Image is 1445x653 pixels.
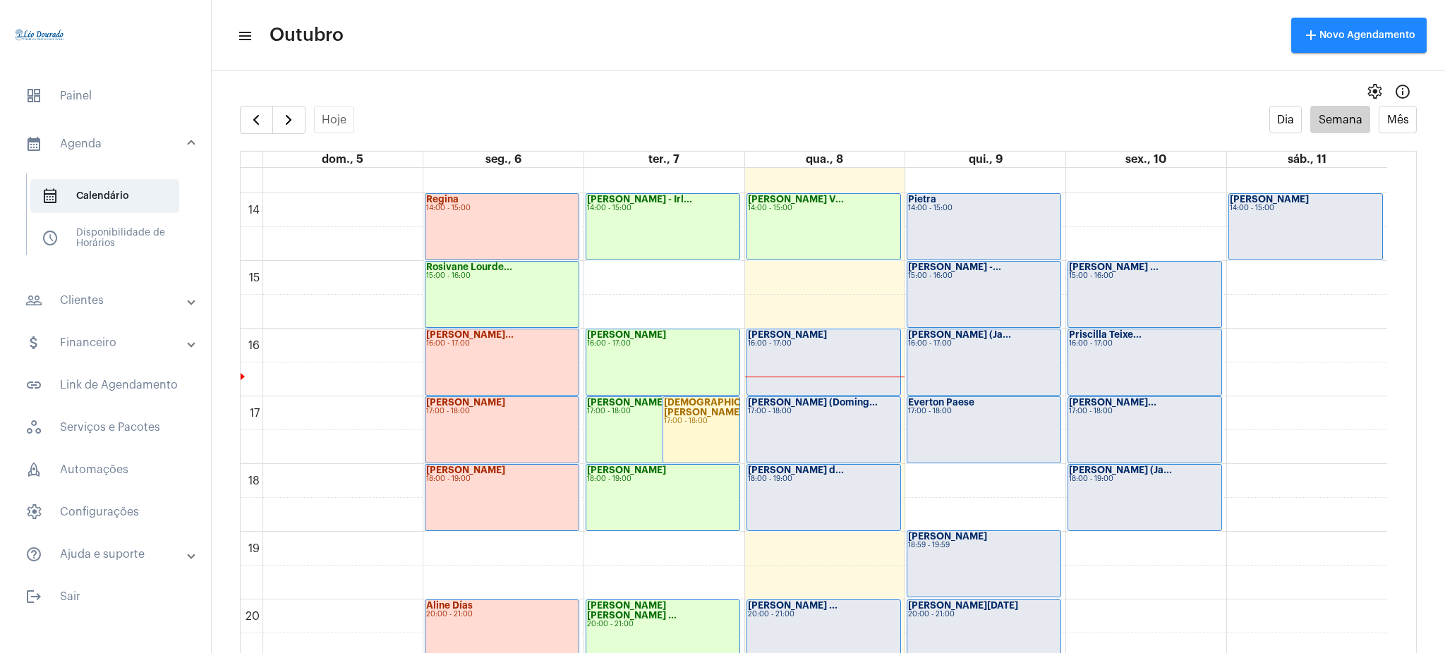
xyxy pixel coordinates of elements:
[1379,106,1417,133] button: Mês
[908,408,1060,415] div: 17:00 - 18:00
[243,610,262,623] div: 20
[1069,408,1221,415] div: 17:00 - 18:00
[314,106,355,133] button: Hoje
[1360,78,1389,106] button: settings
[8,121,211,166] mat-expansion-panel-header: sidenav iconAgenda
[25,135,42,152] mat-icon: sidenav icon
[246,542,262,555] div: 19
[748,330,827,339] strong: [PERSON_NAME]
[426,611,578,618] div: 20:00 - 21:00
[426,340,578,348] div: 16:00 - 17:00
[25,504,42,520] span: sidenav icon
[14,368,197,402] span: Link de Agendamento
[426,475,578,483] div: 18:00 - 19:00
[237,28,251,44] mat-icon: sidenav icon
[1069,262,1159,271] strong: [PERSON_NAME] ...
[246,204,262,216] div: 14
[8,326,211,360] mat-expansion-panel-header: sidenav iconFinanceiro
[426,465,505,475] strong: [PERSON_NAME]
[1069,340,1221,348] div: 16:00 - 17:00
[11,7,68,63] img: 4c910ca3-f26c-c648-53c7-1a2041c6e520.jpg
[25,419,42,436] span: sidenav icon
[8,166,211,275] div: sidenav iconAgenda
[1310,106,1370,133] button: Semana
[646,152,682,167] a: 7 de outubro de 2025
[319,152,366,167] a: 5 de outubro de 2025
[587,330,666,339] strong: [PERSON_NAME]
[272,106,306,134] button: Próximo Semana
[1069,330,1142,339] strong: Priscilla Teixe...
[1366,83,1383,100] span: settings
[748,195,844,204] strong: [PERSON_NAME] V...
[587,195,692,204] strong: [PERSON_NAME] - Irl...
[8,537,211,571] mat-expansion-panel-header: sidenav iconAjuda e suporte
[908,262,1001,271] strong: [PERSON_NAME] -...
[966,152,1005,167] a: 9 de outubro de 2025
[587,465,666,475] strong: [PERSON_NAME]
[748,475,900,483] div: 18:00 - 19:00
[908,340,1060,348] div: 16:00 - 17:00
[14,410,197,444] span: Serviços e Pacotes
[1069,475,1221,483] div: 18:00 - 19:00
[1302,27,1319,44] mat-icon: add
[426,398,505,407] strong: [PERSON_NAME]
[1069,272,1221,280] div: 15:00 - 16:00
[426,408,578,415] div: 17:00 - 18:00
[748,205,900,212] div: 14:00 - 15:00
[587,340,739,348] div: 16:00 - 17:00
[748,340,900,348] div: 16:00 - 17:00
[25,292,188,309] mat-panel-title: Clientes
[483,152,524,167] a: 6 de outubro de 2025
[270,24,344,47] span: Outubro
[748,465,844,475] strong: [PERSON_NAME] d...
[1230,205,1382,212] div: 14:00 - 15:00
[1123,152,1169,167] a: 10 de outubro de 2025
[25,334,42,351] mat-icon: sidenav icon
[1285,152,1329,167] a: 11 de outubro de 2025
[14,580,197,614] span: Sair
[908,542,1060,549] div: 18:59 - 19:59
[1069,465,1172,475] strong: [PERSON_NAME] (Ja...
[587,601,677,620] strong: [PERSON_NAME] [PERSON_NAME] ...
[25,135,188,152] mat-panel-title: Agenda
[908,272,1060,280] div: 15:00 - 16:00
[908,330,1011,339] strong: [PERSON_NAME] (Ja...
[664,417,739,425] div: 17:00 - 18:00
[25,546,42,563] mat-icon: sidenav icon
[426,195,459,204] strong: Regina
[1389,78,1417,106] button: Info
[25,334,188,351] mat-panel-title: Financeiro
[25,377,42,393] mat-icon: sidenav icon
[25,588,42,605] mat-icon: sidenav icon
[587,205,739,212] div: 14:00 - 15:00
[908,611,1060,618] div: 20:00 - 21:00
[748,601,838,610] strong: [PERSON_NAME] ...
[25,461,42,478] span: sidenav icon
[426,601,473,610] strong: Aline Días
[664,398,773,417] strong: [DEMOGRAPHIC_DATA][PERSON_NAME]
[908,205,1060,212] div: 14:00 - 15:00
[748,611,900,618] div: 20:00 - 21:00
[30,179,179,213] span: Calendário
[748,408,900,415] div: 17:00 - 18:00
[42,188,59,205] span: sidenav icon
[587,475,739,483] div: 18:00 - 19:00
[1269,106,1302,133] button: Dia
[803,152,846,167] a: 8 de outubro de 2025
[587,408,739,415] div: 17:00 - 18:00
[25,292,42,309] mat-icon: sidenav icon
[426,262,512,271] strong: Rosivane Lourde...
[908,398,974,407] strong: Everton Paese
[1302,30,1415,40] span: Novo Agendamento
[1230,195,1309,204] strong: [PERSON_NAME]
[426,272,578,280] div: 15:00 - 16:00
[247,407,262,420] div: 17
[246,339,262,352] div: 16
[908,195,936,204] strong: Pietra
[426,205,578,212] div: 14:00 - 15:00
[25,546,188,563] mat-panel-title: Ajuda e suporte
[8,283,211,317] mat-expansion-panel-header: sidenav iconClientes
[587,621,739,628] div: 20:00 - 21:00
[30,221,179,255] span: Disponibilidade de Horários
[587,398,666,407] strong: [PERSON_NAME]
